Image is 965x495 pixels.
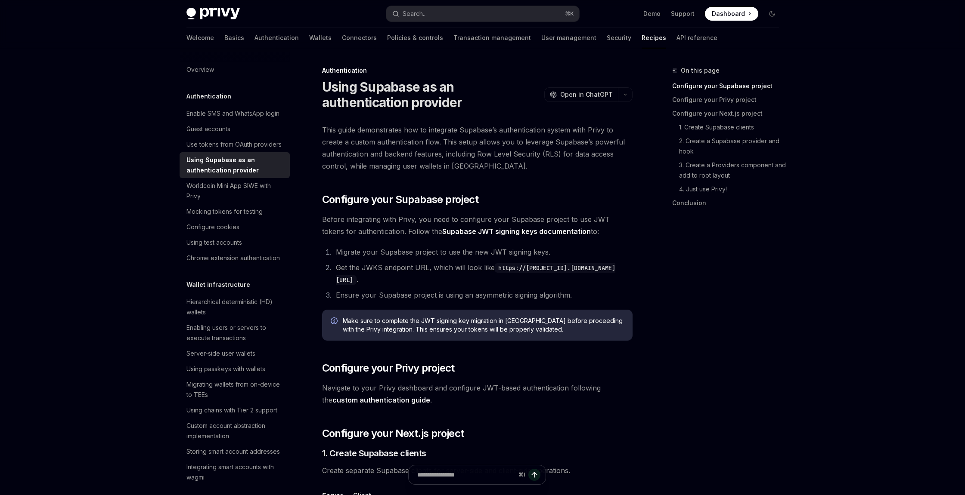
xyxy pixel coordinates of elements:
a: Demo [643,9,661,18]
span: Open in ChatGPT [560,90,613,99]
a: Wallets [309,28,332,48]
div: Authentication [322,66,633,75]
div: Custom account abstraction implementation [186,421,285,441]
input: Ask a question... [417,465,515,484]
a: 2. Create a Supabase provider and hook [672,134,786,158]
button: Open search [386,6,579,22]
a: API reference [676,28,717,48]
h1: Using Supabase as an authentication provider [322,79,541,110]
span: Configure your Next.js project [322,427,464,440]
a: Overview [180,62,290,77]
button: Send message [528,469,540,481]
h5: Wallet infrastructure [186,280,250,290]
a: 1. Create Supabase clients [672,120,786,134]
a: Integrating smart accounts with wagmi [180,459,290,485]
a: Configure cookies [180,219,290,235]
a: Using passkeys with wallets [180,361,290,377]
a: Custom account abstraction implementation [180,418,290,444]
a: Policies & controls [387,28,443,48]
li: Migrate your Supabase project to use the new JWT signing keys. [333,246,633,258]
span: This guide demonstrates how to integrate Supabase’s authentication system with Privy to create a ... [322,124,633,172]
span: 1. Create Supabase clients [322,447,426,459]
a: Transaction management [453,28,531,48]
div: Search... [403,9,427,19]
span: Before integrating with Privy, you need to configure your Supabase project to use JWT tokens for ... [322,213,633,237]
a: User management [541,28,596,48]
div: Enable SMS and WhatsApp login [186,108,279,119]
a: 3. Create a Providers component and add to root layout [672,158,786,182]
a: Configure your Next.js project [672,107,786,120]
span: Make sure to complete the JWT signing key migration in [GEOGRAPHIC_DATA] before proceeding with t... [343,317,624,334]
div: Integrating smart accounts with wagmi [186,462,285,483]
div: Migrating wallets from on-device to TEEs [186,379,285,400]
span: On this page [681,65,720,76]
div: Using test accounts [186,237,242,248]
a: Mocking tokens for testing [180,204,290,219]
a: Using Supabase as an authentication provider [180,152,290,178]
span: ⌘ K [565,10,574,17]
div: Worldcoin Mini App SIWE with Privy [186,181,285,201]
div: Hierarchical deterministic (HD) wallets [186,297,285,317]
a: Connectors [342,28,377,48]
li: Ensure your Supabase project is using an asymmetric signing algorithm. [333,289,633,301]
a: Enabling users or servers to execute transactions [180,320,290,346]
button: Open in ChatGPT [544,87,618,102]
a: Configure your Supabase project [672,79,786,93]
a: Using test accounts [180,235,290,250]
span: Dashboard [712,9,745,18]
div: Enabling users or servers to execute transactions [186,323,285,343]
li: Get the JWKS endpoint URL, which will look like . [333,261,633,286]
a: Enable SMS and WhatsApp login [180,106,290,121]
svg: Info [331,317,339,326]
a: Supabase JWT signing keys documentation [442,227,591,236]
a: Conclusion [672,196,786,210]
button: Toggle dark mode [765,7,779,21]
a: Welcome [186,28,214,48]
a: Security [607,28,631,48]
a: Use tokens from OAuth providers [180,137,290,152]
a: Migrating wallets from on-device to TEEs [180,377,290,403]
a: Basics [224,28,244,48]
span: Configure your Supabase project [322,193,478,206]
a: Support [671,9,695,18]
a: Using chains with Tier 2 support [180,403,290,418]
a: Storing smart account addresses [180,444,290,459]
a: Dashboard [705,7,758,21]
a: Chrome extension authentication [180,250,290,266]
div: Guest accounts [186,124,230,134]
a: Recipes [642,28,666,48]
div: Storing smart account addresses [186,446,280,457]
div: Server-side user wallets [186,348,255,359]
span: Navigate to your Privy dashboard and configure JWT-based authentication following the . [322,382,633,406]
div: Using passkeys with wallets [186,364,265,374]
div: Using Supabase as an authentication provider [186,155,285,175]
a: Authentication [254,28,299,48]
div: Overview [186,65,214,75]
a: custom authentication guide [332,396,430,405]
a: Hierarchical deterministic (HD) wallets [180,294,290,320]
div: Configure cookies [186,222,239,232]
img: dark logo [186,8,240,20]
a: Configure your Privy project [672,93,786,107]
a: Server-side user wallets [180,346,290,361]
a: 4. Just use Privy! [672,182,786,196]
div: Chrome extension authentication [186,253,280,263]
div: Mocking tokens for testing [186,206,263,217]
div: Using chains with Tier 2 support [186,405,277,415]
div: Use tokens from OAuth providers [186,139,282,150]
a: Worldcoin Mini App SIWE with Privy [180,178,290,204]
h5: Authentication [186,91,231,101]
span: Configure your Privy project [322,361,455,375]
a: Guest accounts [180,121,290,137]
